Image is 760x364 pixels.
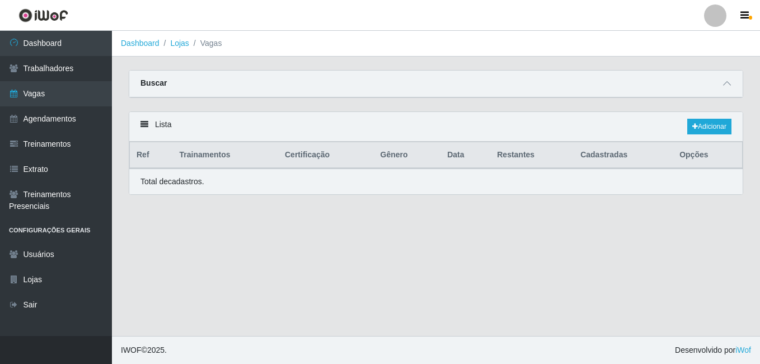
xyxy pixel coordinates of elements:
th: Ref [130,142,173,169]
th: Data [440,142,490,169]
th: Cadastradas [574,142,673,169]
th: Gênero [374,142,441,169]
div: Lista [129,112,743,142]
th: Trainamentos [173,142,278,169]
th: Restantes [490,142,574,169]
a: Adicionar [687,119,731,134]
a: Lojas [170,39,189,48]
th: Certificação [278,142,374,169]
img: CoreUI Logo [18,8,68,22]
li: Vagas [189,38,222,49]
th: Opções [673,142,742,169]
a: iWof [735,346,751,354]
span: © 2025 . [121,344,167,356]
strong: Buscar [140,78,167,87]
a: Dashboard [121,39,159,48]
p: Total de cadastros. [140,176,204,188]
span: IWOF [121,346,142,354]
nav: breadcrumb [112,31,760,57]
span: Desenvolvido por [675,344,751,356]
